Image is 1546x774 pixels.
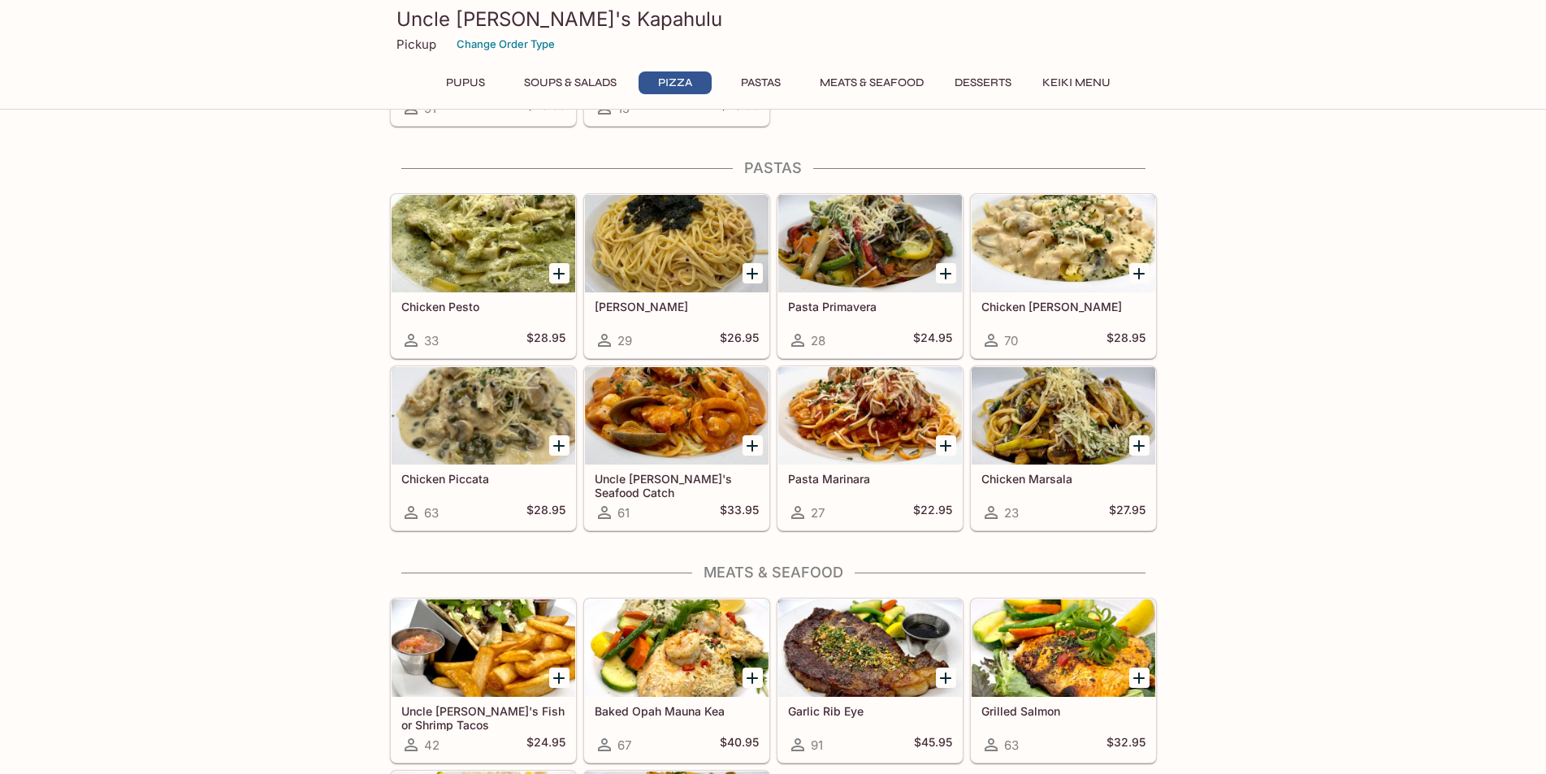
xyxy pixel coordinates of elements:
[811,333,825,348] span: 28
[390,159,1157,177] h4: Pastas
[639,71,712,94] button: Pizza
[429,71,502,94] button: Pupus
[778,195,962,292] div: Pasta Primavera
[1106,735,1145,755] h5: $32.95
[777,194,963,358] a: Pasta Primavera28$24.95
[811,505,825,521] span: 27
[778,599,962,697] div: Garlic Rib Eye
[584,366,769,530] a: Uncle [PERSON_NAME]'s Seafood Catch61$33.95
[1033,71,1119,94] button: Keiki Menu
[617,333,632,348] span: 29
[936,435,956,456] button: Add Pasta Marinara
[1129,668,1150,688] button: Add Grilled Salmon
[720,735,759,755] h5: $40.95
[936,668,956,688] button: Add Garlic Rib Eye
[424,333,439,348] span: 33
[914,735,952,755] h5: $45.95
[1004,333,1018,348] span: 70
[390,564,1157,582] h4: Meats & Seafood
[720,331,759,350] h5: $26.95
[584,194,769,358] a: [PERSON_NAME]29$26.95
[595,472,759,499] h5: Uncle [PERSON_NAME]'s Seafood Catch
[424,505,439,521] span: 63
[811,71,933,94] button: Meats & Seafood
[396,6,1150,32] h3: Uncle [PERSON_NAME]'s Kapahulu
[585,195,769,292] div: Tarako Pasta
[584,599,769,763] a: Baked Opah Mauna Kea67$40.95
[401,300,565,313] h5: Chicken Pesto
[936,263,956,283] button: Add Pasta Primavera
[743,668,763,688] button: Add Baked Opah Mauna Kea
[971,194,1156,358] a: Chicken [PERSON_NAME]70$28.95
[549,263,569,283] button: Add Chicken Pesto
[1129,435,1150,456] button: Add Chicken Marsala
[1004,737,1019,753] span: 63
[585,367,769,465] div: Uncle Bo's Seafood Catch
[913,503,952,522] h5: $22.95
[778,367,962,465] div: Pasta Marinara
[526,503,565,522] h5: $28.95
[526,735,565,755] h5: $24.95
[1129,263,1150,283] button: Add Chicken Alfredo
[391,194,576,358] a: Chicken Pesto33$28.95
[549,435,569,456] button: Add Chicken Piccata
[725,71,798,94] button: Pastas
[449,32,562,57] button: Change Order Type
[515,71,626,94] button: Soups & Salads
[972,195,1155,292] div: Chicken Alfredo
[391,599,576,763] a: Uncle [PERSON_NAME]'s Fish or Shrimp Tacos42$24.95
[971,599,1156,763] a: Grilled Salmon63$32.95
[743,263,763,283] button: Add Tarako Pasta
[617,737,631,753] span: 67
[526,331,565,350] h5: $28.95
[777,599,963,763] a: Garlic Rib Eye91$45.95
[401,472,565,486] h5: Chicken Piccata
[981,704,1145,718] h5: Grilled Salmon
[617,505,630,521] span: 61
[788,472,952,486] h5: Pasta Marinara
[549,668,569,688] button: Add Uncle Bo's Fish or Shrimp Tacos
[720,503,759,522] h5: $33.95
[971,366,1156,530] a: Chicken Marsala23$27.95
[788,704,952,718] h5: Garlic Rib Eye
[811,737,823,753] span: 91
[1004,505,1019,521] span: 23
[946,71,1020,94] button: Desserts
[396,37,436,52] p: Pickup
[743,435,763,456] button: Add Uncle Bo's Seafood Catch
[788,300,952,313] h5: Pasta Primavera
[424,737,440,753] span: 42
[595,300,759,313] h5: [PERSON_NAME]
[391,366,576,530] a: Chicken Piccata63$28.95
[777,366,963,530] a: Pasta Marinara27$22.95
[913,331,952,350] h5: $24.95
[392,367,575,465] div: Chicken Piccata
[1106,331,1145,350] h5: $28.95
[972,367,1155,465] div: Chicken Marsala
[401,704,565,731] h5: Uncle [PERSON_NAME]'s Fish or Shrimp Tacos
[595,704,759,718] h5: Baked Opah Mauna Kea
[981,472,1145,486] h5: Chicken Marsala
[981,300,1145,313] h5: Chicken [PERSON_NAME]
[1109,503,1145,522] h5: $27.95
[585,599,769,697] div: Baked Opah Mauna Kea
[972,599,1155,697] div: Grilled Salmon
[392,599,575,697] div: Uncle Bo's Fish or Shrimp Tacos
[392,195,575,292] div: Chicken Pesto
